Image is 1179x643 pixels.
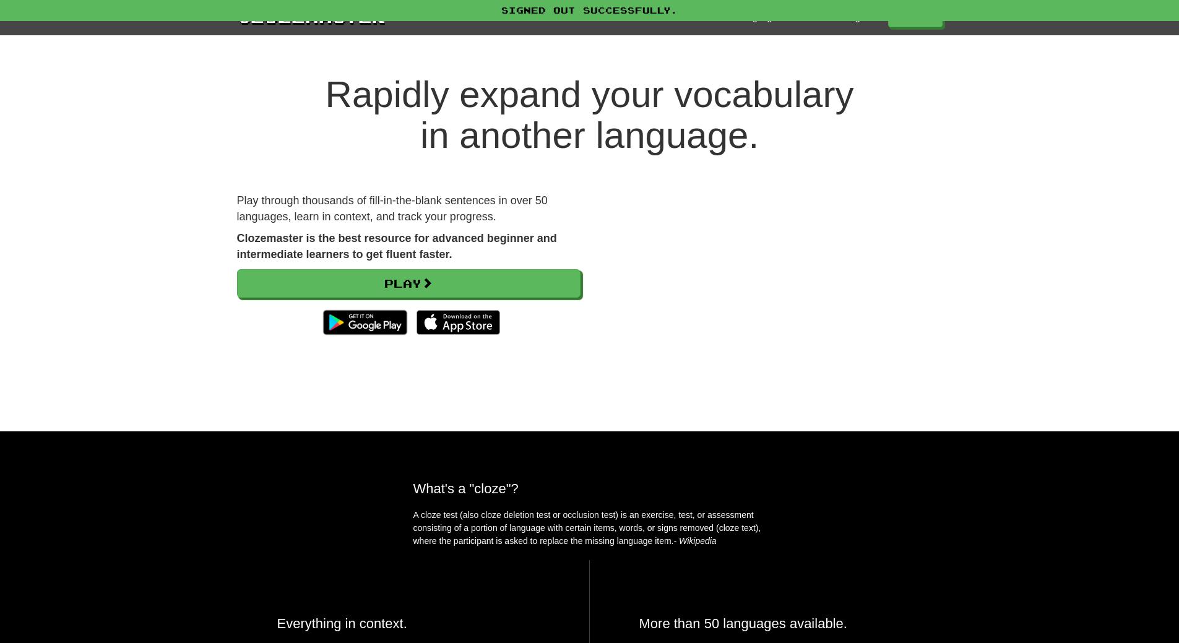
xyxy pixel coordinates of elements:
[237,193,581,225] p: Play through thousands of fill-in-the-blank sentences in over 50 languages, learn in context, and...
[277,616,540,631] h2: Everything in context.
[413,509,766,548] p: A cloze test (also cloze deletion test or occlusion test) is an exercise, test, or assessment con...
[417,310,500,335] img: Download_on_the_App_Store_Badge_US-UK_135x40-25178aeef6eb6b83b96f5f2d004eda3bffbb37122de64afbaef7...
[413,481,766,496] h2: What's a "cloze"?
[237,269,581,298] a: Play
[639,616,902,631] h2: More than 50 languages available.
[237,232,557,261] strong: Clozemaster is the best resource for advanced beginner and intermediate learners to get fluent fa...
[674,536,717,546] em: - Wikipedia
[317,304,413,341] img: Get it on Google Play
